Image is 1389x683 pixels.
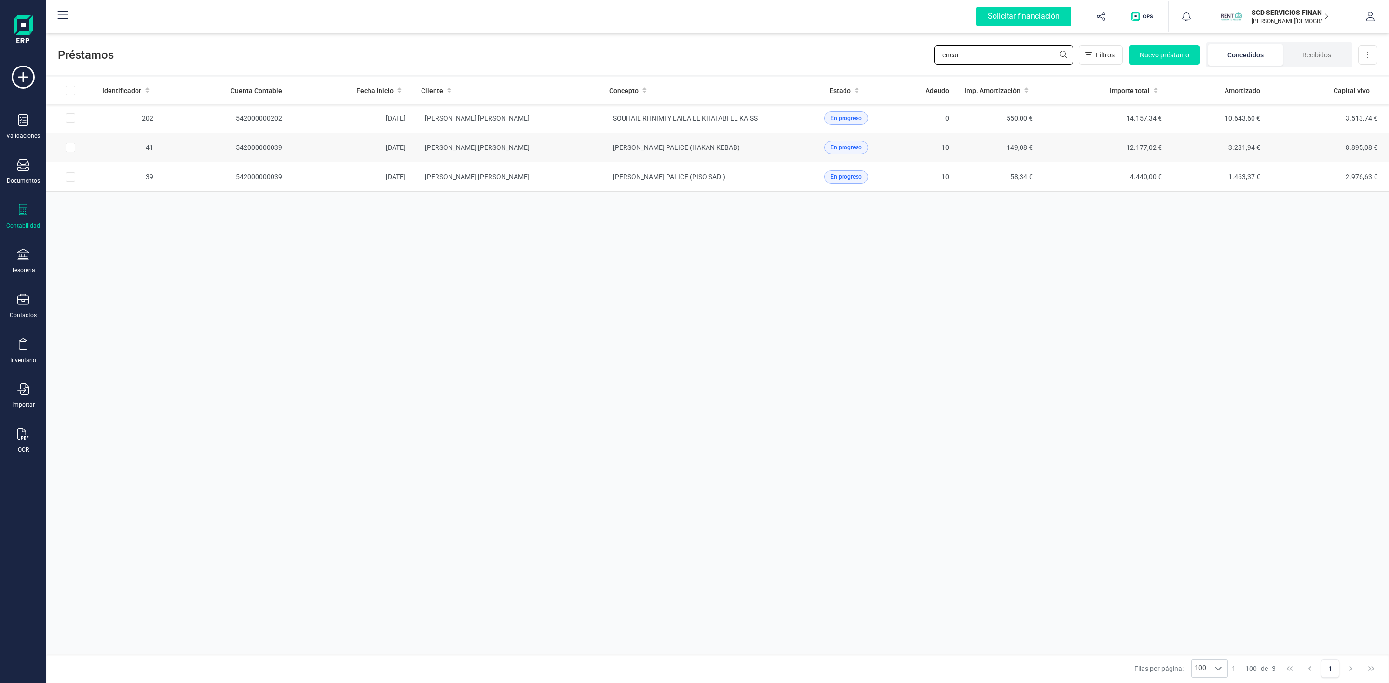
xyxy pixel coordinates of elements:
span: En progreso [831,173,862,181]
li: Recibidos [1283,44,1350,66]
span: Cuenta Contable [231,86,282,95]
div: All items unselected [66,86,75,95]
td: 10 [903,133,957,162]
span: [PERSON_NAME] PALICE (HAKAN KEBAB) [613,144,740,151]
div: - [1232,664,1276,673]
td: 14.157,34 € [1040,104,1170,133]
div: Contabilidad [6,222,40,229]
button: Solicitar financiación [965,1,1083,32]
td: 8.895,08 € [1268,133,1389,162]
span: En progreso [831,143,862,152]
td: [DATE] [290,162,414,192]
td: 41 [95,133,161,162]
span: Amortizado [1225,86,1260,95]
span: Fecha inicio [356,86,394,95]
span: 1 [1232,664,1236,673]
td: 10.643,60 € [1170,104,1267,133]
button: Page 1 [1321,659,1339,678]
td: 3.281,94 € [1170,133,1267,162]
button: Next Page [1342,659,1360,678]
span: Capital vivo [1334,86,1370,95]
span: Adeudo [926,86,949,95]
input: Buscar... [934,45,1073,65]
span: Nuevo préstamo [1140,50,1189,60]
span: 3 [1272,664,1276,673]
td: 12.177,02 € [1040,133,1170,162]
td: 149,08 € [957,133,1040,162]
button: Filtros [1079,45,1123,65]
td: 542000000039 [161,133,290,162]
p: SCD SERVICIOS FINANCIEROS SL [1252,8,1329,17]
span: SOUHAIL RHNIMI Y LAILA EL KHATABI EL KAISS [613,114,758,122]
button: Logo de OPS [1125,1,1162,32]
span: 100 [1192,660,1209,677]
span: Concepto [609,86,639,95]
span: Identificador [102,86,141,95]
button: Last Page [1362,659,1380,678]
td: 542000000039 [161,162,290,192]
span: Cliente [421,86,443,95]
button: Nuevo préstamo [1129,45,1200,65]
div: Inventario [10,356,36,364]
span: Préstamos [58,47,934,63]
button: First Page [1280,659,1299,678]
td: 4.440,00 € [1040,162,1170,192]
span: Importe total [1110,86,1150,95]
div: Row Selected ca3a8111-ea1c-41dd-b1ef-aeede10f2012 [66,172,75,182]
span: [PERSON_NAME] PALICE (PISO SADI) [613,173,725,181]
div: Importar [12,401,35,409]
span: En progreso [831,114,862,122]
div: Contactos [10,311,37,319]
button: SCSCD SERVICIOS FINANCIEROS SL[PERSON_NAME][DEMOGRAPHIC_DATA][DEMOGRAPHIC_DATA] [1217,1,1340,32]
td: 10 [903,162,957,192]
div: Filas por página: [1134,659,1228,678]
td: 39 [95,162,161,192]
td: 542000000202 [161,104,290,133]
div: Tesorería [12,267,35,274]
div: OCR [18,446,29,454]
div: Row Selected 847875dd-b4e8-48ec-abb0-ee8c22771c89 [66,143,75,152]
div: Documentos [7,177,40,185]
td: [DATE] [290,104,414,133]
td: 58,34 € [957,162,1040,192]
td: 202 [95,104,161,133]
li: Concedidos [1208,44,1283,66]
span: [PERSON_NAME] [PERSON_NAME] [425,114,530,122]
p: [PERSON_NAME][DEMOGRAPHIC_DATA][DEMOGRAPHIC_DATA] [1252,17,1329,25]
td: 3.513,74 € [1268,104,1389,133]
span: Imp. Amortización [965,86,1021,95]
span: de [1261,664,1268,673]
span: 100 [1245,664,1257,673]
div: Solicitar financiación [976,7,1071,26]
span: [PERSON_NAME] [PERSON_NAME] [425,173,530,181]
span: [PERSON_NAME] [PERSON_NAME] [425,144,530,151]
span: Estado [830,86,851,95]
td: 0 [903,104,957,133]
td: 1.463,37 € [1170,162,1267,192]
img: Logo Finanedi [14,15,33,46]
img: Logo de OPS [1131,12,1157,21]
td: 2.976,63 € [1268,162,1389,192]
img: SC [1221,6,1242,27]
div: Validaciones [6,132,40,140]
td: [DATE] [290,133,414,162]
span: Filtros [1096,50,1115,60]
div: Row Selected 89963d74-ee37-4233-8e8a-e754eda1af6b [66,113,75,123]
button: Previous Page [1301,659,1319,678]
td: 550,00 € [957,104,1040,133]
